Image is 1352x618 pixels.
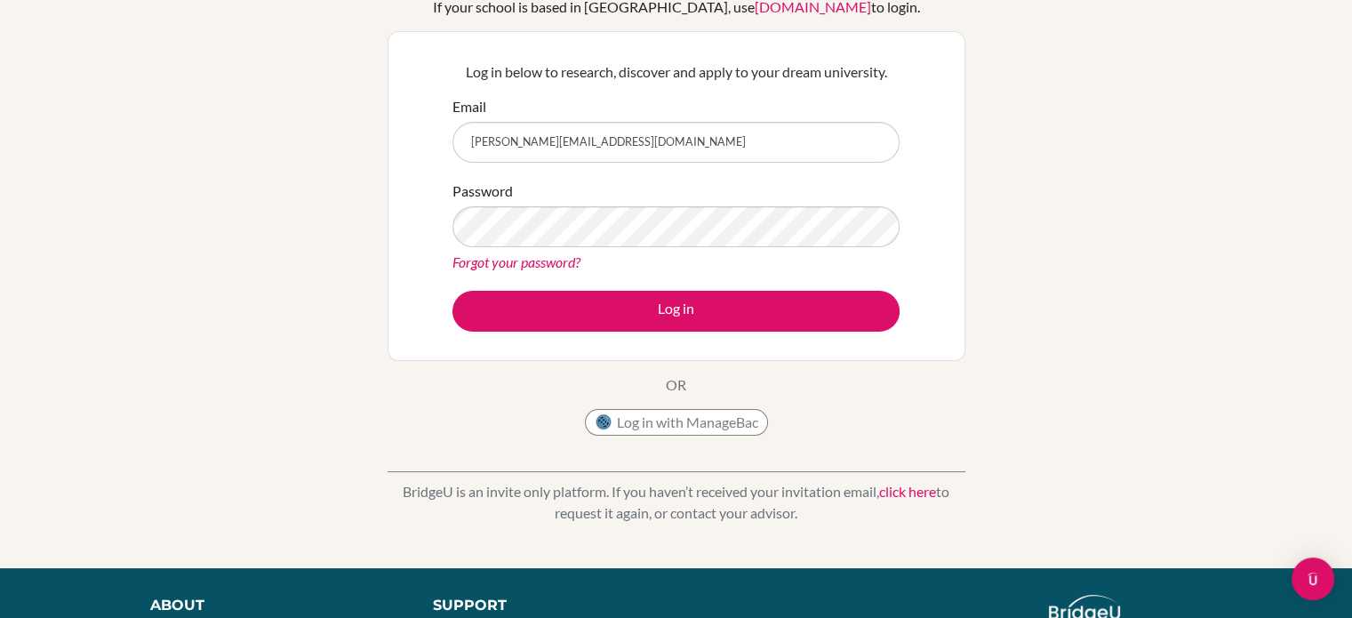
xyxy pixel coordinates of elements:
[433,595,657,616] div: Support
[879,483,936,500] a: click here
[452,291,900,332] button: Log in
[666,374,686,396] p: OR
[585,409,768,436] button: Log in with ManageBac
[150,595,393,616] div: About
[452,253,580,270] a: Forgot your password?
[452,96,486,117] label: Email
[452,181,513,202] label: Password
[388,481,965,524] p: BridgeU is an invite only platform. If you haven’t received your invitation email, to request it ...
[452,61,900,83] p: Log in below to research, discover and apply to your dream university.
[1292,558,1334,600] div: Open Intercom Messenger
